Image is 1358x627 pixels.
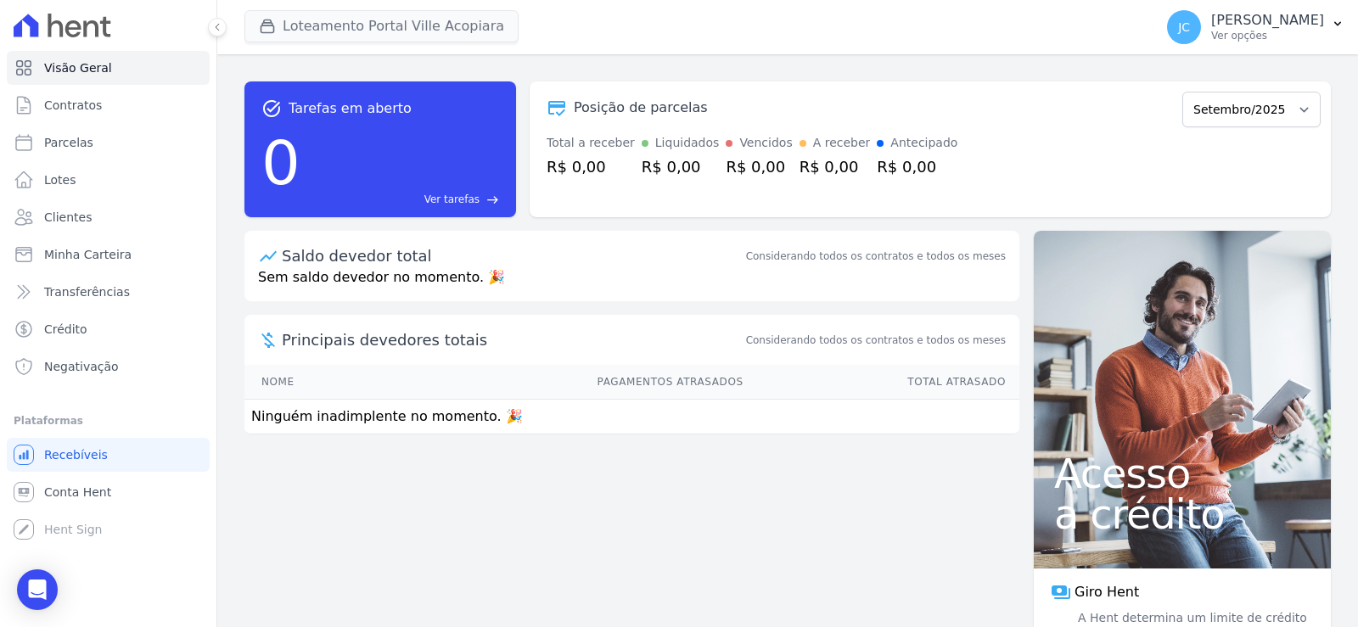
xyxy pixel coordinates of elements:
span: Giro Hent [1075,582,1139,602]
a: Crédito [7,312,210,346]
th: Nome [244,365,383,400]
th: Total Atrasado [744,365,1019,400]
div: Antecipado [890,134,957,152]
div: R$ 0,00 [800,155,871,178]
span: Tarefas em aberto [289,98,412,119]
a: Ver tarefas east [307,192,499,207]
span: Crédito [44,321,87,338]
span: Contratos [44,97,102,114]
span: Principais devedores totais [282,328,743,351]
div: Considerando todos os contratos e todos os meses [746,249,1006,264]
span: a crédito [1054,494,1310,535]
span: Considerando todos os contratos e todos os meses [746,333,1006,348]
p: [PERSON_NAME] [1211,12,1324,29]
div: Total a receber [547,134,635,152]
a: Conta Hent [7,475,210,509]
span: Conta Hent [44,484,111,501]
span: Clientes [44,209,92,226]
span: Recebíveis [44,446,108,463]
a: Lotes [7,163,210,197]
span: Transferências [44,283,130,300]
div: Vencidos [739,134,792,152]
span: JC [1178,21,1190,33]
span: Parcelas [44,134,93,151]
button: JC [PERSON_NAME] Ver opções [1153,3,1358,51]
span: Minha Carteira [44,246,132,263]
th: Pagamentos Atrasados [383,365,744,400]
span: Ver tarefas [424,192,480,207]
span: Visão Geral [44,59,112,76]
p: Sem saldo devedor no momento. 🎉 [244,267,1019,301]
div: A receber [813,134,871,152]
div: R$ 0,00 [547,155,635,178]
a: Transferências [7,275,210,309]
div: Liquidados [655,134,720,152]
span: east [486,193,499,206]
a: Parcelas [7,126,210,160]
div: 0 [261,119,300,207]
button: Loteamento Portal Ville Acopiara [244,10,519,42]
a: Negativação [7,350,210,383]
td: Ninguém inadimplente no momento. 🎉 [244,400,1019,434]
div: Saldo devedor total [282,244,743,267]
div: Posição de parcelas [574,98,708,118]
span: task_alt [261,98,282,119]
div: R$ 0,00 [642,155,720,178]
span: Lotes [44,171,76,188]
div: Open Intercom Messenger [17,569,58,610]
a: Visão Geral [7,51,210,85]
div: R$ 0,00 [726,155,792,178]
span: Acesso [1054,453,1310,494]
a: Clientes [7,200,210,234]
div: Plataformas [14,411,203,431]
a: Recebíveis [7,438,210,472]
div: R$ 0,00 [877,155,957,178]
a: Contratos [7,88,210,122]
p: Ver opções [1211,29,1324,42]
a: Minha Carteira [7,238,210,272]
span: Negativação [44,358,119,375]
